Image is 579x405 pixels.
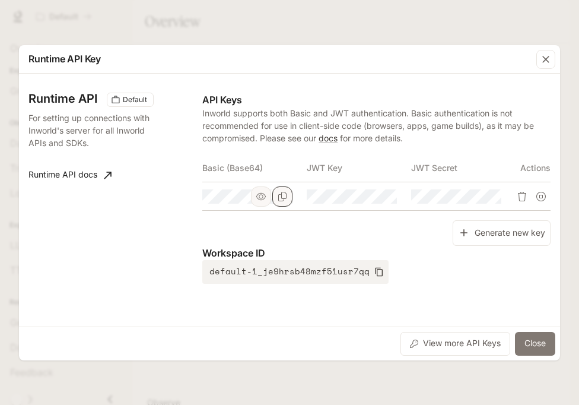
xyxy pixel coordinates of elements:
[453,220,551,246] button: Generate new key
[532,187,551,206] button: Suspend API key
[515,332,555,356] button: Close
[202,260,389,284] button: default-1_je9hrsb48mzf51usr7qq
[107,93,154,107] div: These keys will apply to your current workspace only
[513,187,532,206] button: Delete API key
[202,93,551,107] p: API Keys
[319,133,338,143] a: docs
[28,112,152,149] p: For setting up connections with Inworld's server for all Inworld APIs and SDKs.
[24,163,116,187] a: Runtime API docs
[307,154,411,182] th: JWT Key
[411,154,516,182] th: JWT Secret
[516,154,551,182] th: Actions
[272,186,292,207] button: Copy Basic (Base64)
[202,154,307,182] th: Basic (Base64)
[118,94,152,105] span: Default
[28,93,97,105] h3: Runtime API
[400,332,510,356] button: View more API Keys
[28,52,101,66] p: Runtime API Key
[202,107,551,144] p: Inworld supports both Basic and JWT authentication. Basic authentication is not recommended for u...
[202,246,551,260] p: Workspace ID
